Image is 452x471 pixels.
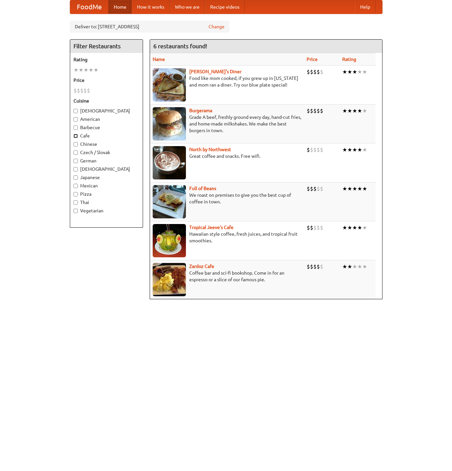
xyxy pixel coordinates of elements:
[347,224,352,231] li: ★
[189,264,214,269] b: Zardoz Cafe
[189,69,241,74] a: [PERSON_NAME]'s Diner
[153,185,186,218] img: beans.jpg
[347,68,352,76] li: ★
[78,66,83,74] li: ★
[74,192,78,196] input: Pizza
[153,43,207,49] ng-pluralize: 6 restaurants found!
[320,185,323,192] li: $
[310,107,313,115] li: $
[362,185,367,192] li: ★
[307,107,310,115] li: $
[342,185,347,192] li: ★
[74,98,139,104] h5: Cuisine
[74,174,139,181] label: Japanese
[153,263,186,296] img: zardoz.jpg
[83,87,87,94] li: $
[307,68,310,76] li: $
[310,146,313,153] li: $
[153,192,301,205] p: We roast on premises to give you the best cup of coffee in town.
[352,263,357,270] li: ★
[108,0,132,14] a: Home
[317,185,320,192] li: $
[313,185,317,192] li: $
[70,40,143,53] h4: Filter Restaurants
[352,68,357,76] li: ★
[153,153,301,159] p: Great coffee and snacks. Free wifi.
[74,149,139,156] label: Czech / Slovak
[313,146,317,153] li: $
[205,0,245,14] a: Recipe videos
[74,116,139,122] label: American
[153,57,165,62] a: Name
[77,87,80,94] li: $
[313,263,317,270] li: $
[153,68,186,102] img: sallys.jpg
[153,224,186,257] img: jeeves.jpg
[74,66,78,74] li: ★
[74,166,139,172] label: [DEMOGRAPHIC_DATA]
[74,77,139,84] h5: Price
[74,199,139,206] label: Thai
[320,146,323,153] li: $
[320,224,323,231] li: $
[310,224,313,231] li: $
[189,108,212,113] a: Burgerama
[317,68,320,76] li: $
[357,107,362,115] li: ★
[362,107,367,115] li: ★
[189,225,233,230] a: Tropical Jeeve's Cafe
[74,191,139,197] label: Pizza
[74,124,139,131] label: Barbecue
[74,141,139,147] label: Chinese
[307,224,310,231] li: $
[74,200,78,205] input: Thai
[342,57,356,62] a: Rating
[83,66,88,74] li: ★
[357,263,362,270] li: ★
[307,263,310,270] li: $
[320,263,323,270] li: $
[189,147,231,152] a: North by Northwest
[357,68,362,76] li: ★
[310,185,313,192] li: $
[88,66,93,74] li: ★
[74,150,78,155] input: Czech / Slovak
[357,224,362,231] li: ★
[313,107,317,115] li: $
[347,146,352,153] li: ★
[74,134,78,138] input: Cafe
[313,68,317,76] li: $
[362,146,367,153] li: ★
[74,108,139,114] label: [DEMOGRAPHIC_DATA]
[313,224,317,231] li: $
[352,146,357,153] li: ★
[74,167,78,171] input: [DEMOGRAPHIC_DATA]
[352,224,357,231] li: ★
[132,0,170,14] a: How it works
[70,0,108,14] a: FoodMe
[307,57,318,62] a: Price
[74,125,78,130] input: Barbecue
[153,146,186,179] img: north.jpg
[153,107,186,140] img: burgerama.jpg
[320,68,323,76] li: $
[320,107,323,115] li: $
[74,157,139,164] label: German
[153,231,301,244] p: Hawaiian style coffee, fresh juices, and tropical fruit smoothies.
[80,87,83,94] li: $
[209,23,225,30] a: Change
[352,107,357,115] li: ★
[347,107,352,115] li: ★
[357,146,362,153] li: ★
[342,146,347,153] li: ★
[189,186,216,191] b: Full of Beans
[317,224,320,231] li: $
[70,21,229,33] div: Deliver to: [STREET_ADDRESS]
[310,68,313,76] li: $
[153,75,301,88] p: Food like mom cooked, if you grew up in [US_STATE] and mom ran a diner. Try our blue plate special!
[342,224,347,231] li: ★
[317,263,320,270] li: $
[355,0,376,14] a: Help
